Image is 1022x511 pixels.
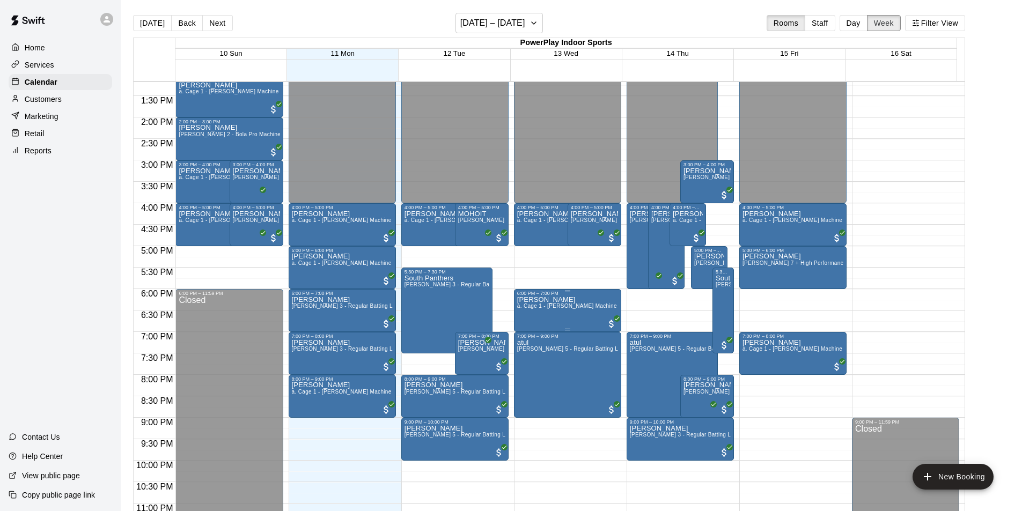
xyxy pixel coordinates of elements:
span: 11 Mon [331,49,355,57]
div: 4:00 PM – 5:00 PM: MOHOIT [455,203,509,246]
div: 8:00 PM – 9:00 PM [683,376,731,382]
a: Marketing [9,108,112,124]
div: PowerPlay Indoor Sports [175,38,957,48]
span: 2:00 PM [138,117,176,127]
div: 4:00 PM – 5:00 PM: Raheel K [401,203,492,246]
div: 5:00 PM – 6:00 PM [292,248,393,253]
span: All customers have paid [381,276,392,286]
span: [PERSON_NAME] 3 - Regular Batting Lane [683,389,794,395]
span: [PERSON_NAME] 5 - Regular Batting Lane [405,432,515,438]
span: a. Cage 1 - [PERSON_NAME] Machine [292,260,392,266]
span: All customers have paid [606,319,617,329]
span: a. Cage 1 - [PERSON_NAME] Machine [742,346,842,352]
span: [PERSON_NAME] 5 - Regular Batting Lane [630,346,740,352]
div: 4:00 PM – 5:00 PM: Mohit Bhakta [568,203,621,246]
button: 13 Wed [554,49,578,57]
span: All customers have paid [606,233,617,243]
button: Staff [805,15,835,31]
p: Services [25,60,54,70]
span: All customers have paid [494,233,504,243]
button: Filter View [905,15,965,31]
div: 7:00 PM – 8:00 PM [742,334,843,339]
div: 4:00 PM – 5:00 PM: Stanley V J [175,203,267,246]
button: Back [171,15,203,31]
span: All customers have paid [477,340,488,351]
div: 7:00 PM – 8:00 PM: Stanley V J [739,332,847,375]
p: Help Center [22,451,63,462]
span: All customers have paid [719,404,730,415]
span: 10:30 PM [134,482,175,491]
button: 15 Fri [780,49,798,57]
div: 3:00 PM – 4:00 PM: Shinja Singh [175,160,267,203]
div: 5:30 PM – 7:30 PM [716,269,731,275]
span: 6:30 PM [138,310,176,320]
span: 9:00 PM [138,418,176,427]
p: Contact Us [22,432,60,442]
span: 3:00 PM [138,160,176,169]
div: 2:00 PM – 3:00 PM: Peter Prospere [175,117,283,160]
span: [PERSON_NAME] 5 - Regular Batting Lane [517,346,628,352]
span: All customers have paid [590,233,601,243]
div: 4:00 PM – 5:00 PM [405,205,489,210]
div: 5:00 PM – 6:00 PM: AMIT [691,246,727,289]
p: Home [25,42,45,53]
div: 4:00 PM – 5:00 PM [673,205,703,210]
div: 4:00 PM – 5:00 PM [742,205,843,210]
span: 6:00 PM [138,289,176,298]
span: 8:00 PM [138,375,176,384]
div: 5:30 PM – 7:30 PM: South Panthers [401,268,492,353]
span: 10:00 PM [134,461,175,470]
button: [DATE] [133,15,172,31]
span: 14 Thu [667,49,689,57]
div: 3:00 PM – 4:00 PM [179,162,263,167]
span: [PERSON_NAME] 5 - Regular Batting Lane [405,389,515,395]
a: Calendar [9,74,112,90]
span: All customers have paid [719,190,730,201]
div: 7:00 PM – 8:00 PM: Gurdip Saluja [289,332,396,375]
span: All customers have paid [648,276,659,286]
div: Retail [9,125,112,142]
div: 5:00 PM – 6:00 PM [694,248,724,253]
span: 7:30 PM [138,353,176,362]
span: a. Cage 1 - [PERSON_NAME] Machine [292,217,392,223]
span: All customers have paid [268,233,279,243]
div: 7:00 PM – 8:00 PM [292,334,393,339]
span: 9:30 PM [138,439,176,448]
div: 4:00 PM – 6:00 PM: gurdip [627,203,663,289]
span: All customers have paid [832,361,842,372]
span: [PERSON_NAME] 2 - Bola Pro Machine Lane [179,131,295,137]
button: Day [840,15,867,31]
div: 4:00 PM – 5:00 PM [458,205,505,210]
button: Week [867,15,901,31]
span: All customers have paid [494,361,504,372]
span: a. Cage 1 - [PERSON_NAME] Machine [742,217,842,223]
div: 6:00 PM – 7:00 PM [517,291,618,296]
span: All customers have paid [719,340,730,351]
span: [PERSON_NAME] 3 - Regular Batting Lane [292,303,402,309]
button: [DATE] – [DATE] [455,13,543,33]
button: 12 Tue [444,49,466,57]
span: [PERSON_NAME] 3 - Regular Batting Lane [571,217,681,223]
div: 3:00 PM – 4:00 PM [683,162,731,167]
div: 9:00 PM – 10:00 PM [630,419,731,425]
div: 8:00 PM – 9:00 PM: Ajay Bhora [401,375,509,418]
span: [PERSON_NAME] 3 - Regular Batting Lane [405,282,515,287]
div: 6:00 PM – 7:00 PM: Gurdip Saluja [289,289,396,332]
div: 6:00 PM – 11:59 PM [179,291,280,296]
span: All customers have paid [606,404,617,415]
span: [PERSON_NAME] 3 - Regular Batting Lane [292,346,402,352]
span: [PERSON_NAME] 7 + High Performance Lane [694,260,813,266]
div: 5:00 PM – 6:00 PM [742,248,843,253]
div: 7:00 PM – 9:00 PM [630,334,715,339]
span: [PERSON_NAME] 7 + High Performance Lane [651,217,770,223]
span: [PERSON_NAME] 3 - Regular Batting Lane [458,217,569,223]
a: Reports [9,143,112,159]
div: 4:00 PM – 5:00 PM [517,205,602,210]
span: 8:30 PM [138,396,176,405]
div: 9:00 PM – 11:59 PM [855,419,956,425]
button: Next [202,15,232,31]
